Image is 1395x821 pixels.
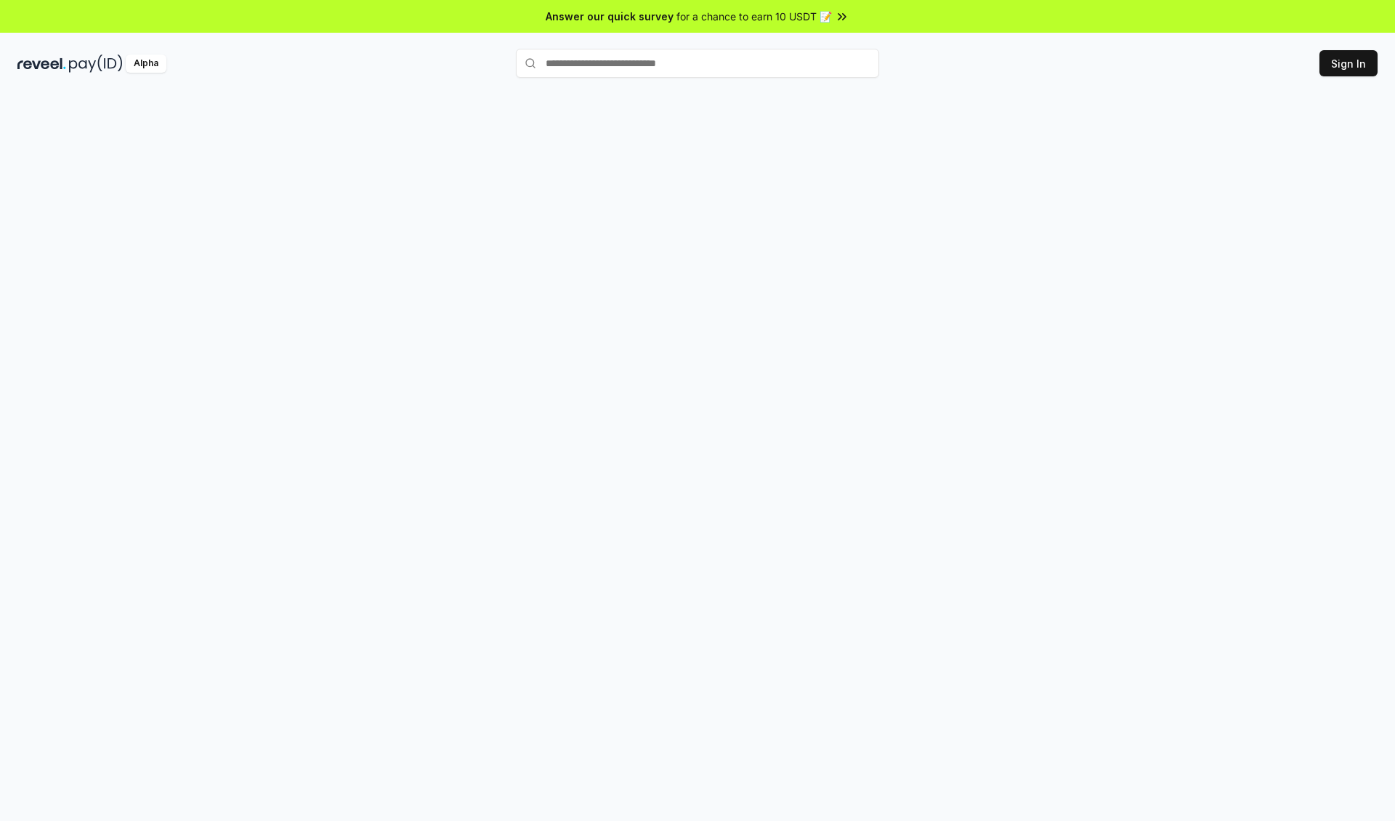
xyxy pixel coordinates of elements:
div: Alpha [126,55,166,73]
button: Sign In [1319,50,1378,76]
img: pay_id [69,55,123,73]
span: for a chance to earn 10 USDT 📝 [676,9,832,24]
img: reveel_dark [17,55,66,73]
span: Answer our quick survey [546,9,674,24]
